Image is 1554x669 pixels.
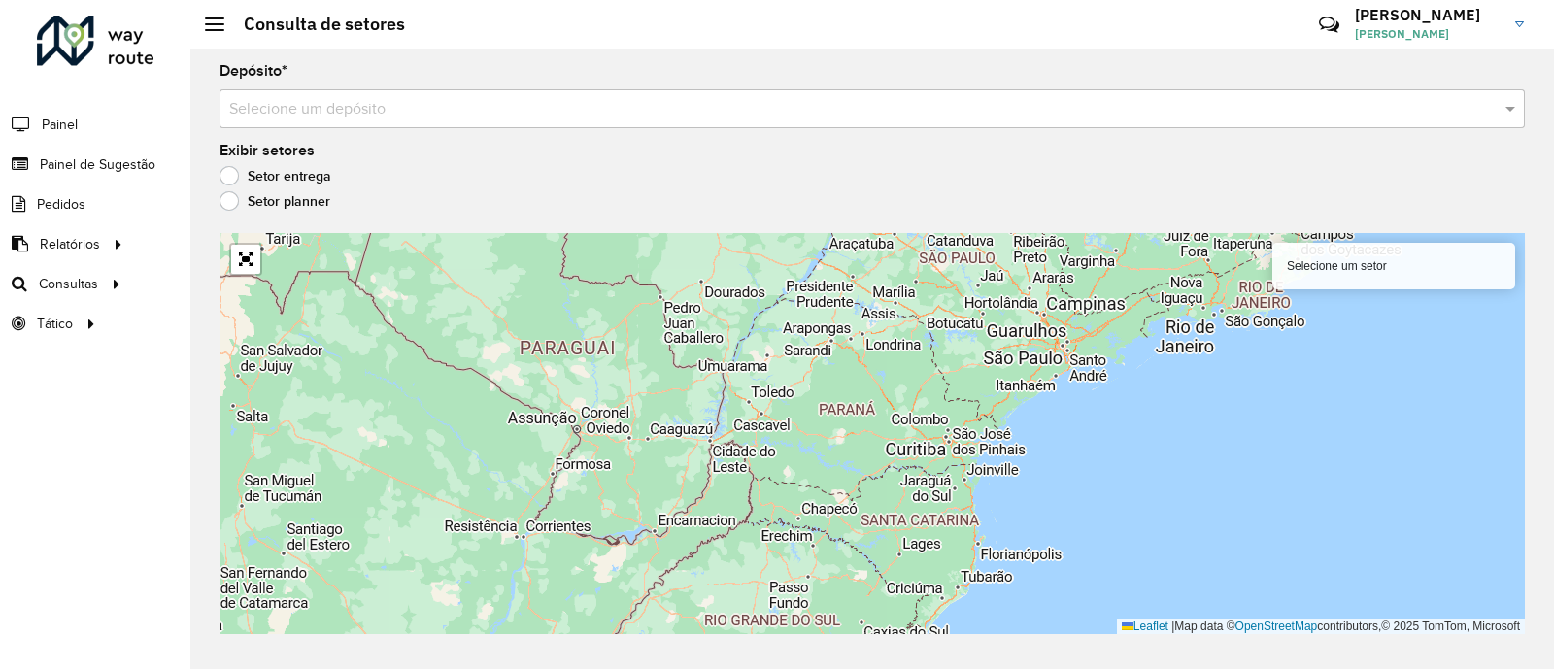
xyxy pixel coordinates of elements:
span: Pedidos [37,194,85,215]
h3: [PERSON_NAME] [1355,6,1501,24]
div: Map data © contributors,© 2025 TomTom, Microsoft [1117,619,1525,635]
label: Setor planner [220,191,330,211]
a: OpenStreetMap [1235,619,1318,633]
a: Abrir mapa em tela cheia [231,245,260,274]
span: Tático [37,314,73,334]
label: Exibir setores [220,139,315,162]
a: Contato Rápido [1308,4,1350,46]
span: [PERSON_NAME] [1355,25,1501,43]
a: Leaflet [1122,619,1168,633]
span: | [1171,619,1174,633]
label: Depósito [220,59,287,83]
label: Setor entrega [220,166,331,185]
span: Consultas [39,274,98,294]
h2: Consulta de setores [224,14,405,35]
span: Relatórios [40,234,100,254]
div: Selecione um setor [1272,243,1515,289]
span: Painel [42,115,78,135]
span: Painel de Sugestão [40,154,155,175]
